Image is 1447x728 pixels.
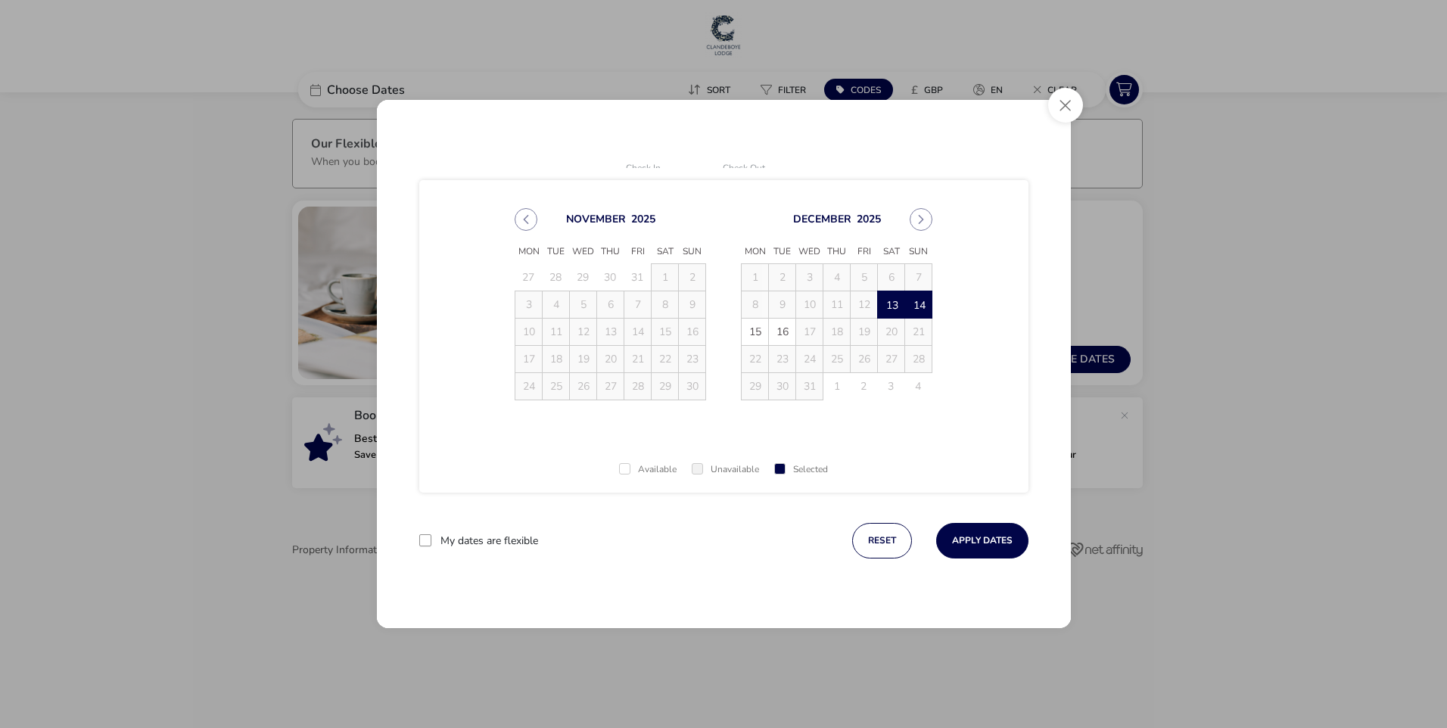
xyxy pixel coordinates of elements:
[796,291,823,319] td: 10
[851,373,878,400] td: 2
[905,291,932,319] td: 14
[878,264,905,291] td: 6
[742,264,769,291] td: 1
[570,373,597,400] td: 26
[910,208,932,231] button: Next Month
[906,292,932,319] span: 14
[723,163,798,175] p: Check Out
[543,241,570,263] span: Tue
[543,346,570,373] td: 18
[742,319,768,345] span: 15
[878,291,905,319] td: 13
[652,264,679,291] td: 1
[624,264,652,291] td: 31
[823,346,851,373] td: 25
[543,264,570,291] td: 28
[440,536,538,546] label: My dates are flexible
[905,346,932,373] td: 28
[652,291,679,319] td: 8
[769,346,796,373] td: 23
[566,212,626,226] button: Choose Month
[515,264,543,291] td: 27
[769,264,796,291] td: 2
[905,373,932,400] td: 4
[796,241,823,263] span: Wed
[652,373,679,400] td: 29
[515,291,543,319] td: 3
[679,264,706,291] td: 2
[597,319,624,346] td: 13
[543,319,570,346] td: 11
[515,319,543,346] td: 10
[823,291,851,319] td: 11
[679,319,706,346] td: 16
[905,264,932,291] td: 7
[742,373,769,400] td: 29
[796,264,823,291] td: 3
[769,319,795,345] span: 16
[631,212,655,226] button: Choose Year
[679,241,706,263] span: Sun
[879,292,905,319] span: 13
[878,373,905,400] td: 3
[652,346,679,373] td: 22
[597,264,624,291] td: 30
[624,346,652,373] td: 21
[851,319,878,346] td: 19
[823,373,851,400] td: 1
[905,241,932,263] span: Sun
[769,291,796,319] td: 9
[742,346,769,373] td: 22
[652,241,679,263] span: Sat
[796,319,823,346] td: 17
[742,291,769,319] td: 8
[796,373,823,400] td: 31
[823,241,851,263] span: Thu
[793,212,851,226] button: Choose Month
[619,465,677,474] div: Available
[624,373,652,400] td: 28
[679,291,706,319] td: 9
[652,319,679,346] td: 15
[597,241,624,263] span: Thu
[823,264,851,291] td: 4
[626,163,702,175] p: Check In
[851,264,878,291] td: 5
[878,346,905,373] td: 27
[769,373,796,400] td: 30
[878,241,905,263] span: Sat
[515,208,537,231] button: Previous Month
[769,319,796,346] td: 16
[679,346,706,373] td: 23
[823,319,851,346] td: 18
[796,346,823,373] td: 24
[624,241,652,263] span: Fri
[624,319,652,346] td: 14
[679,373,706,400] td: 30
[515,346,543,373] td: 17
[515,373,543,400] td: 24
[769,241,796,263] span: Tue
[597,346,624,373] td: 20
[570,264,597,291] td: 29
[597,373,624,400] td: 27
[936,523,1028,558] button: Apply Dates
[570,346,597,373] td: 19
[851,346,878,373] td: 26
[851,291,878,319] td: 12
[570,241,597,263] span: Wed
[742,241,769,263] span: Mon
[570,291,597,319] td: 5
[543,373,570,400] td: 25
[852,523,912,558] button: reset
[774,465,828,474] div: Selected
[543,291,570,319] td: 4
[692,465,759,474] div: Unavailable
[1048,88,1083,123] button: Close
[624,291,652,319] td: 7
[570,319,597,346] td: 12
[851,241,878,263] span: Fri
[878,319,905,346] td: 20
[501,190,946,418] div: Choose Date
[742,319,769,346] td: 15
